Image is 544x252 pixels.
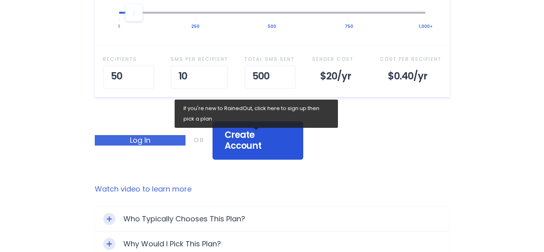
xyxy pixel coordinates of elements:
span: Create Account [225,129,291,152]
div: SMS per Recipient [171,54,228,65]
div: $0.40 /yr [380,65,442,89]
div: 50 [103,65,154,89]
div: Toggle ExpandWho Typically Chooses This Plan? [95,207,449,231]
div: OR [194,135,204,146]
div: Toggle Expand [103,238,115,250]
div: $20 /yr [312,65,364,89]
div: 10 [171,65,228,89]
div: Sender Cost [312,54,364,65]
div: Toggle Expand [103,213,115,225]
div: 500 [244,65,296,89]
div: Cost Per Recipient [380,54,442,65]
div: Create Account [213,121,303,160]
div: Recipient s [103,54,154,65]
a: Watch video to learn more [95,184,450,194]
span: Log In [95,135,186,146]
div: Total SMS Sent [244,54,296,65]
